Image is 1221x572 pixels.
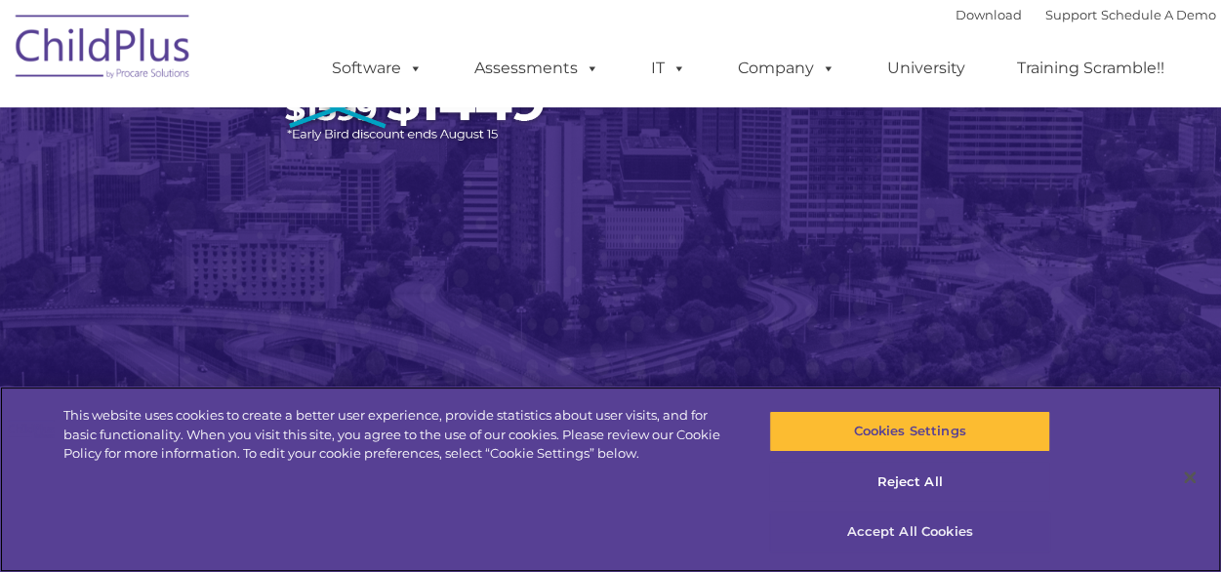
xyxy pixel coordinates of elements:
button: Cookies Settings [769,411,1050,452]
a: Schedule A Demo [1101,7,1216,22]
a: Support [1045,7,1097,22]
img: ChildPlus by Procare Solutions [6,1,201,99]
a: University [868,49,985,88]
font: | [956,7,1216,22]
button: Accept All Cookies [769,511,1050,552]
a: Training Scramble!! [997,49,1184,88]
span: Last name [271,129,331,143]
a: Software [312,49,442,88]
div: This website uses cookies to create a better user experience, provide statistics about user visit... [63,406,733,464]
a: IT [631,49,706,88]
button: Reject All [769,462,1050,503]
a: Assessments [455,49,619,88]
a: Download [956,7,1022,22]
button: Close [1168,456,1211,499]
span: Phone number [271,209,354,224]
a: Company [718,49,855,88]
